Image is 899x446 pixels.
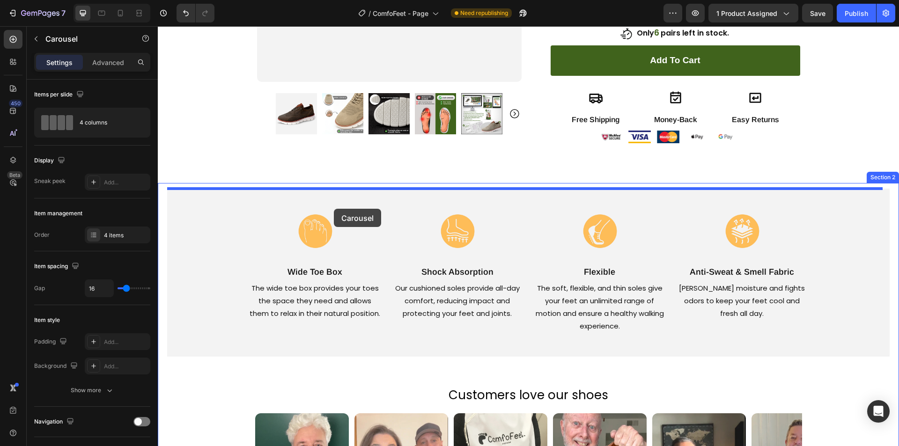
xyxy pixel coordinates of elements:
input: Auto [85,280,113,297]
span: / [368,8,371,18]
button: Show more [34,382,150,399]
div: Sneak peek [34,177,66,185]
p: Settings [46,58,73,67]
button: Save [802,4,833,22]
div: Add... [104,338,148,346]
div: Open Intercom Messenger [867,400,890,423]
div: Navigation [34,416,76,428]
div: Publish [845,8,868,18]
div: Add... [104,362,148,371]
span: 1 product assigned [716,8,777,18]
div: Display [34,154,67,167]
p: Carousel [45,33,125,44]
div: Padding [34,336,69,348]
div: Items per slide [34,88,86,101]
div: Add... [104,178,148,187]
div: 4 columns [80,112,137,133]
button: Publish [837,4,876,22]
div: Item spacing [34,260,81,273]
p: 7 [61,7,66,19]
span: Need republishing [460,9,508,17]
div: Item management [34,209,82,218]
p: Advanced [92,58,124,67]
button: 7 [4,4,70,22]
div: Undo/Redo [177,4,214,22]
div: Background [34,360,80,373]
iframe: Design area [158,26,899,446]
div: 450 [9,100,22,107]
div: Item style [34,316,60,324]
button: 1 product assigned [708,4,798,22]
div: 4 items [104,231,148,240]
div: Beta [7,171,22,179]
div: Gap [34,284,45,292]
div: Order [34,231,50,239]
span: ComfoFeet - Page [373,8,428,18]
div: Show more [71,386,114,395]
span: Save [810,9,825,17]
